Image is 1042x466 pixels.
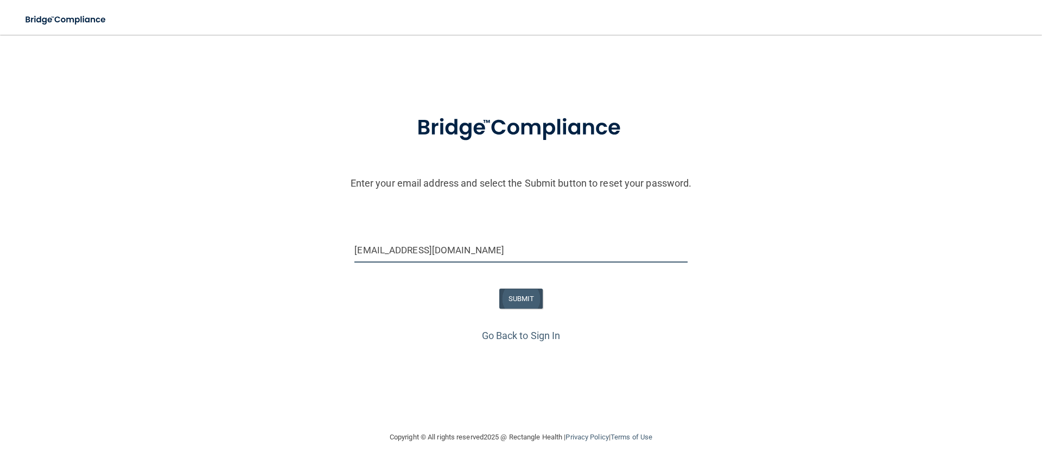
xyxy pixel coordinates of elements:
a: Privacy Policy [566,433,608,441]
a: Go Back to Sign In [482,330,561,341]
input: Email [354,238,687,263]
img: bridge_compliance_login_screen.278c3ca4.svg [395,100,647,156]
img: bridge_compliance_login_screen.278c3ca4.svg [16,9,116,31]
button: SUBMIT [499,289,543,309]
div: Copyright © All rights reserved 2025 @ Rectangle Health | | [323,420,719,455]
a: Terms of Use [611,433,652,441]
